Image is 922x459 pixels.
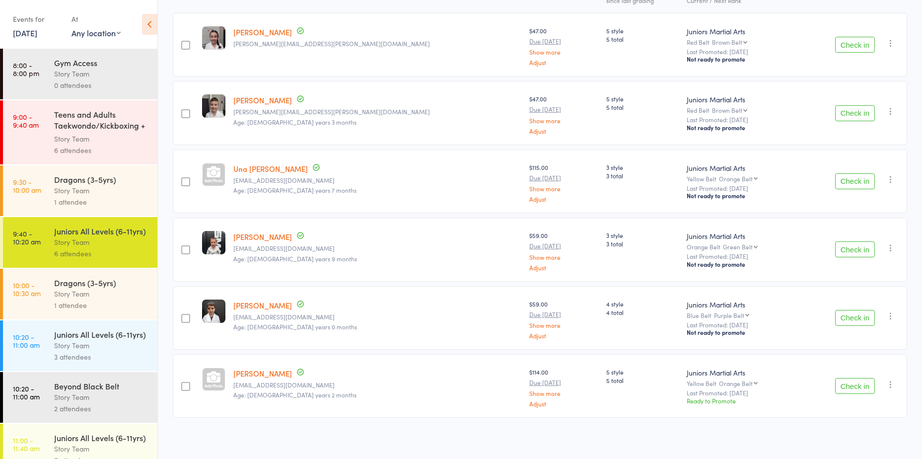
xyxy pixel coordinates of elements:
span: 5 total [606,35,679,43]
a: 9:00 -9:40 amTeens and Adults Taekwondo/Kickboxing + Family Cla...Story Team6 attendees [3,100,157,164]
time: 9:40 - 10:20 am [13,229,41,245]
div: Story Team [54,68,149,79]
div: Story Team [54,288,149,300]
div: Juniors All Levels (6-11yrs) [54,432,149,443]
button: Check in [835,241,875,257]
a: Show more [529,390,598,396]
div: Story Team [54,340,149,351]
button: Check in [835,310,875,326]
a: Una [PERSON_NAME] [233,163,308,174]
a: Adjust [529,196,598,202]
time: 11:00 - 11:40 am [13,436,40,452]
span: Age: [DEMOGRAPHIC_DATA] years 9 months [233,254,357,263]
small: Last Promoted: [DATE] [687,253,793,260]
time: 10:20 - 11:00 am [13,384,40,400]
div: Yellow Belt [687,175,793,182]
div: Story Team [54,443,149,455]
a: Show more [529,117,598,124]
a: 8:00 -8:00 pmGym AccessStory Team0 attendees [3,49,157,99]
span: Age: [DEMOGRAPHIC_DATA] years 7 months [233,186,356,194]
a: [PERSON_NAME] [233,27,292,37]
div: Orange Belt [687,243,793,250]
small: Due [DATE] [529,311,598,318]
small: npitradesign@gmail.com [233,177,521,184]
a: Adjust [529,400,598,407]
div: Juniors Martial Arts [687,26,793,36]
small: Last Promoted: [DATE] [687,48,793,55]
div: $47.00 [529,26,598,66]
div: Juniors All Levels (6-11yrs) [54,329,149,340]
div: Juniors Martial Arts [687,94,793,104]
div: Purple Belt [714,312,744,318]
div: Beyond Black Belt [54,381,149,391]
small: gmweerasinghe@gmail.com [233,382,521,388]
div: Juniors All Levels (6-11yrs) [54,226,149,236]
div: $47.00 [529,94,598,134]
div: Not ready to promote [687,124,793,132]
span: Age: [DEMOGRAPHIC_DATA] years 3 months [233,118,356,126]
time: 9:00 - 9:40 am [13,113,39,129]
span: 5 total [606,376,679,384]
button: Check in [835,378,875,394]
div: Juniors Martial Arts [687,368,793,378]
button: Check in [835,173,875,189]
span: 4 style [606,300,679,308]
a: Adjust [529,264,598,271]
span: 5 total [606,103,679,111]
span: 3 style [606,163,679,171]
small: Daniela.abdilla@hotmail.com [233,108,521,115]
a: Adjust [529,332,598,339]
span: 3 total [606,239,679,248]
span: 5 style [606,368,679,376]
div: Red Belt [687,39,793,45]
div: Not ready to promote [687,328,793,336]
img: image1728687294.png [202,231,225,254]
a: [PERSON_NAME] [233,368,292,379]
a: 9:30 -10:00 amDragons (3-5yrs)Story Team1 attendee [3,165,157,216]
small: Last Promoted: [DATE] [687,116,793,123]
a: Show more [529,185,598,192]
div: Red Belt [687,107,793,113]
a: [DATE] [13,27,37,38]
div: Brown Belt [712,39,742,45]
img: image1683615089.png [202,300,225,323]
div: 2 attendees [54,403,149,414]
a: 9:40 -10:20 amJuniors All Levels (6-11yrs)Story Team6 attendees [3,217,157,268]
div: 0 attendees [54,79,149,91]
div: Yellow Belt [687,380,793,386]
div: Not ready to promote [687,55,793,63]
div: Story Team [54,236,149,248]
span: 5 style [606,94,679,103]
div: Dragons (3-5yrs) [54,277,149,288]
div: 1 attendee [54,300,149,311]
div: Brown Belt [712,107,742,113]
small: Last Promoted: [DATE] [687,389,793,396]
small: joshmathews2011@gmail.com [233,245,521,252]
a: [PERSON_NAME] [233,300,292,310]
a: Adjust [529,128,598,134]
img: image1755153683.png [202,26,225,50]
div: Teens and Adults Taekwondo/Kickboxing + Family Cla... [54,109,149,133]
small: rebeccamisiti@gmail.com [233,313,521,320]
small: Due [DATE] [529,106,598,113]
a: 10:20 -11:00 amBeyond Black BeltStory Team2 attendees [3,372,157,423]
a: [PERSON_NAME] [233,95,292,105]
div: 6 attendees [54,248,149,259]
button: Check in [835,37,875,53]
small: Daniela.abdilla@hotmail.com [233,40,521,47]
span: Age: [DEMOGRAPHIC_DATA] years 2 months [233,390,356,399]
small: Last Promoted: [DATE] [687,321,793,328]
small: Due [DATE] [529,174,598,181]
div: $59.00 [529,231,598,270]
div: Story Team [54,391,149,403]
div: Not ready to promote [687,192,793,200]
div: Juniors Martial Arts [687,300,793,309]
div: Dragons (3-5yrs) [54,174,149,185]
span: Age: [DEMOGRAPHIC_DATA] years 0 months [233,322,357,331]
div: Juniors Martial Arts [687,231,793,241]
a: Show more [529,254,598,260]
div: Green Belt [723,243,753,250]
time: 10:00 - 10:30 am [13,281,41,297]
img: image1755153675.png [202,94,225,118]
div: Ready to Promote [687,396,793,405]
